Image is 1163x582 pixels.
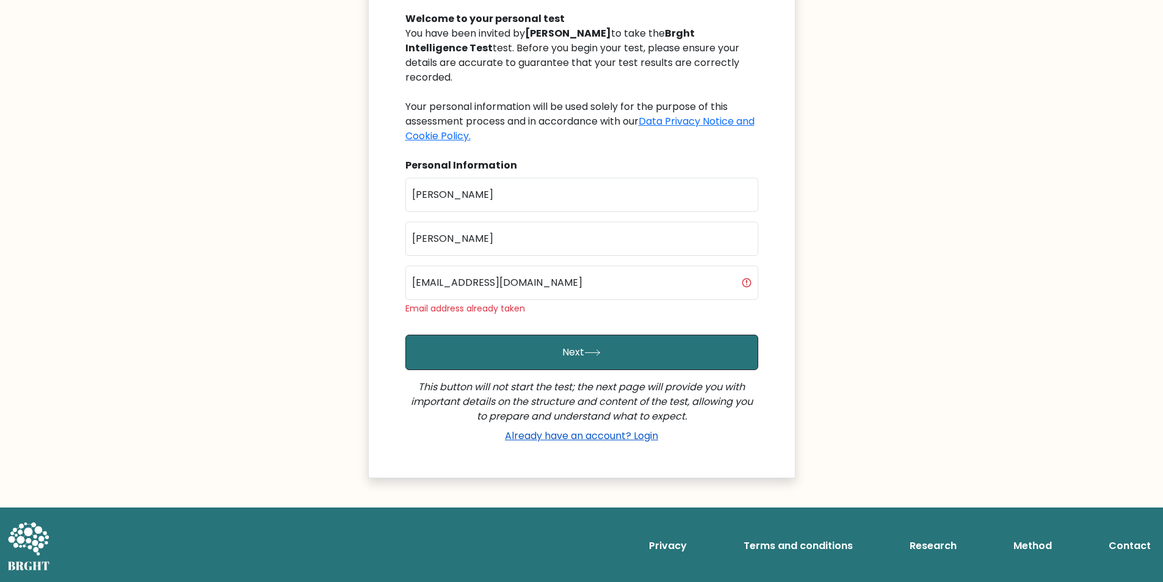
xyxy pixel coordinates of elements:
a: Research [905,534,962,558]
button: Next [405,335,758,370]
b: Brght Intelligence Test [405,26,695,55]
i: This button will not start the test; the next page will provide you with important details on the... [411,380,753,423]
a: Terms and conditions [739,534,858,558]
a: Privacy [644,534,692,558]
div: Email address already taken [405,302,758,315]
a: Contact [1104,534,1156,558]
input: Email [405,266,758,300]
a: Method [1009,534,1057,558]
div: Welcome to your personal test [405,12,758,26]
a: Data Privacy Notice and Cookie Policy. [405,114,755,143]
a: Already have an account? Login [500,429,663,443]
div: You have been invited by to take the test. Before you begin your test, please ensure your details... [405,26,758,144]
div: Personal Information [405,158,758,173]
input: Last name [405,222,758,256]
b: [PERSON_NAME] [525,26,611,40]
input: First name [405,178,758,212]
